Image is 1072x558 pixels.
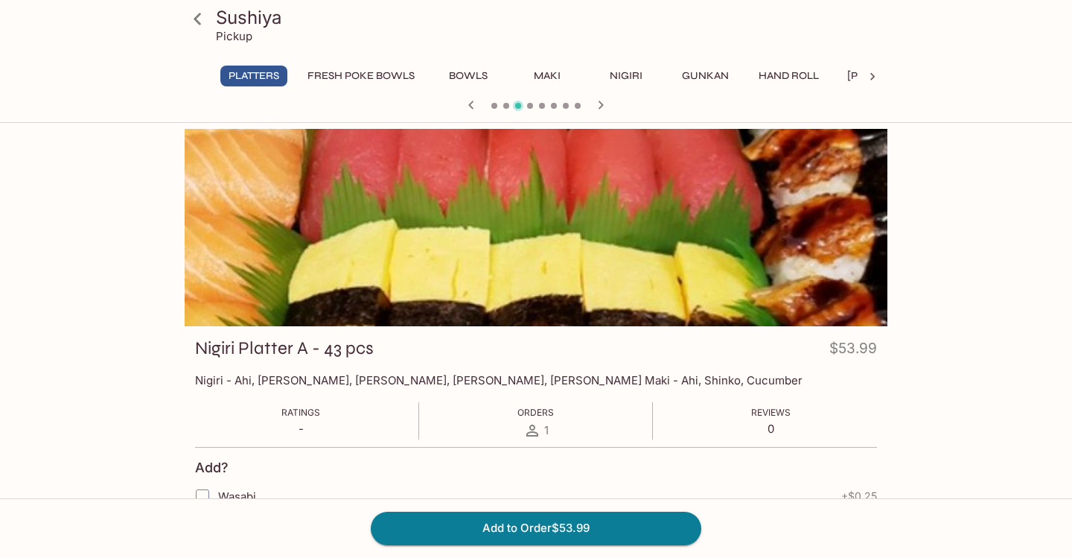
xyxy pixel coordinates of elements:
[281,422,320,436] p: -
[281,407,320,418] span: Ratings
[216,29,252,43] p: Pickup
[299,66,423,86] button: FRESH Poke Bowls
[195,373,877,387] p: Nigiri - Ahi, [PERSON_NAME], [PERSON_NAME], [PERSON_NAME], [PERSON_NAME] Maki - Ahi, Shinko, Cucu...
[593,66,660,86] button: Nigiri
[218,489,256,504] span: Wasabi
[220,66,287,86] button: Platters
[750,66,827,86] button: Hand Roll
[185,129,887,326] div: Nigiri Platter A - 43 pcs
[195,460,229,476] h4: Add?
[829,337,877,366] h4: $53.99
[514,66,581,86] button: Maki
[671,66,738,86] button: Gunkan
[195,337,374,360] h3: Nigiri Platter A - 43 pcs
[839,66,945,86] button: [PERSON_NAME]
[751,422,791,436] p: 0
[517,407,554,418] span: Orders
[435,66,502,86] button: Bowls
[371,512,701,545] button: Add to Order$53.99
[216,6,881,29] h3: Sushiya
[751,407,791,418] span: Reviews
[841,490,877,502] span: + $0.25
[544,423,549,437] span: 1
